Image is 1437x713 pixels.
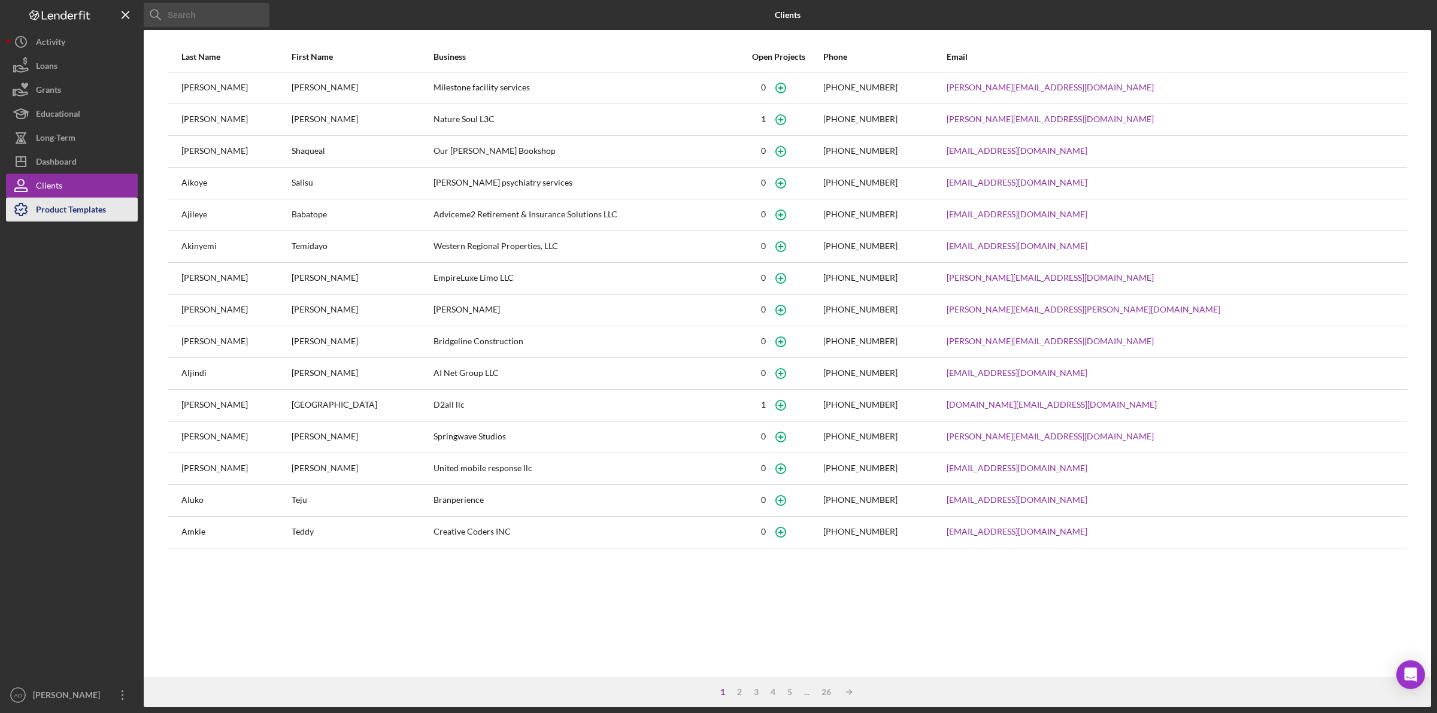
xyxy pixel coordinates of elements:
div: Adviceme2 Retirement & Insurance Solutions LLC [433,200,734,230]
a: [PERSON_NAME][EMAIL_ADDRESS][PERSON_NAME][DOMAIN_NAME] [947,305,1220,314]
div: Salisu [292,168,432,198]
div: 5 [781,687,798,697]
button: Dashboard [6,150,138,174]
a: [PERSON_NAME][EMAIL_ADDRESS][DOMAIN_NAME] [947,273,1154,283]
div: [PERSON_NAME] psychiatry services [433,168,734,198]
div: Babatope [292,200,432,230]
div: Educational [36,102,80,129]
div: 0 [761,210,766,219]
div: [PERSON_NAME] [181,263,290,293]
div: 0 [761,178,766,187]
div: [PERSON_NAME] [181,422,290,452]
div: [PERSON_NAME] [292,359,432,389]
div: Phone [823,52,945,62]
button: Product Templates [6,198,138,222]
a: [PERSON_NAME][EMAIL_ADDRESS][DOMAIN_NAME] [947,83,1154,92]
button: Educational [6,102,138,126]
div: [PERSON_NAME] [292,327,432,357]
div: Last Name [181,52,290,62]
a: [PERSON_NAME][EMAIL_ADDRESS][DOMAIN_NAME] [947,114,1154,124]
div: [PERSON_NAME] [292,263,432,293]
div: Akinyemi [181,232,290,262]
div: [PHONE_NUMBER] [823,400,898,409]
div: Bridgeline Construction [433,327,734,357]
div: [PHONE_NUMBER] [823,241,898,251]
div: [PHONE_NUMBER] [823,178,898,187]
div: [PHONE_NUMBER] [823,210,898,219]
div: 1 [714,687,731,697]
div: Aluko [181,486,290,515]
div: EmpireLuxe Limo LLC [433,263,734,293]
a: [PERSON_NAME][EMAIL_ADDRESS][DOMAIN_NAME] [947,336,1154,346]
div: [PERSON_NAME] [292,105,432,135]
div: Clients [36,174,62,201]
div: [PERSON_NAME] [181,136,290,166]
div: [PERSON_NAME] [30,683,108,710]
div: 1 [761,114,766,124]
div: Aljindi [181,359,290,389]
div: United mobile response llc [433,454,734,484]
div: [PHONE_NUMBER] [823,368,898,378]
a: [PERSON_NAME][EMAIL_ADDRESS][DOMAIN_NAME] [947,432,1154,441]
div: [PERSON_NAME] [433,295,734,325]
div: [PHONE_NUMBER] [823,336,898,346]
div: 0 [761,432,766,441]
div: [PHONE_NUMBER] [823,273,898,283]
div: 0 [761,495,766,505]
div: 0 [761,241,766,251]
text: AD [14,692,22,699]
div: [PERSON_NAME] [292,295,432,325]
a: [DOMAIN_NAME][EMAIL_ADDRESS][DOMAIN_NAME] [947,400,1157,409]
div: Business [433,52,734,62]
input: Search [144,3,269,27]
div: [PHONE_NUMBER] [823,114,898,124]
a: [EMAIL_ADDRESS][DOMAIN_NAME] [947,241,1087,251]
div: Shaqueal [292,136,432,166]
div: Grants [36,78,61,105]
div: 0 [761,305,766,314]
div: Nature Soul L3C [433,105,734,135]
div: Aikoye [181,168,290,198]
div: [GEOGRAPHIC_DATA] [292,390,432,420]
div: Email [947,52,1393,62]
div: Dashboard [36,150,77,177]
div: Teddy [292,517,432,547]
a: [EMAIL_ADDRESS][DOMAIN_NAME] [947,527,1087,536]
div: [PHONE_NUMBER] [823,83,898,92]
div: Temidayo [292,232,432,262]
div: [PHONE_NUMBER] [823,305,898,314]
div: Our [PERSON_NAME] Bookshop [433,136,734,166]
button: Clients [6,174,138,198]
button: Grants [6,78,138,102]
div: 0 [761,368,766,378]
div: [PERSON_NAME] [181,454,290,484]
div: Open Intercom Messenger [1396,660,1425,689]
a: [EMAIL_ADDRESS][DOMAIN_NAME] [947,178,1087,187]
div: [PHONE_NUMBER] [823,527,898,536]
div: [PERSON_NAME] [292,454,432,484]
button: AD[PERSON_NAME] [6,683,138,707]
div: 0 [761,83,766,92]
a: [EMAIL_ADDRESS][DOMAIN_NAME] [947,146,1087,156]
button: Long-Term [6,126,138,150]
div: Long-Term [36,126,75,153]
div: [PERSON_NAME] [181,73,290,103]
div: 3 [748,687,765,697]
div: Amkie [181,517,290,547]
div: 4 [765,687,781,697]
div: 0 [761,146,766,156]
div: 0 [761,463,766,473]
div: 26 [815,687,837,697]
div: Loans [36,54,57,81]
div: Activity [36,30,65,57]
button: Loans [6,54,138,78]
div: 0 [761,336,766,346]
div: 2 [731,687,748,697]
a: [EMAIL_ADDRESS][DOMAIN_NAME] [947,368,1087,378]
div: [PERSON_NAME] [292,73,432,103]
div: [PHONE_NUMBER] [823,463,898,473]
